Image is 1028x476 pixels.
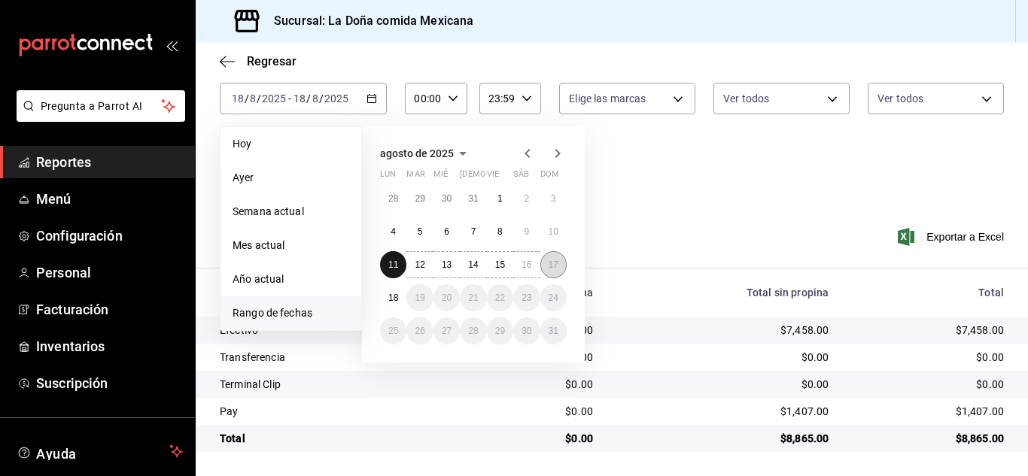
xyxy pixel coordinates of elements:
div: $0.00 [479,404,593,419]
span: Reportes [36,152,183,172]
span: Hoy [233,136,349,152]
span: Ver todos [723,91,769,106]
abbr: 31 de julio de 2025 [468,193,478,204]
span: Mes actual [233,238,349,253]
button: 29 de agosto de 2025 [487,317,513,344]
abbr: 24 de agosto de 2025 [549,293,558,303]
div: Total [853,287,1004,299]
abbr: 14 de agosto de 2025 [468,259,478,270]
abbr: miércoles [433,169,448,185]
span: Inventarios [36,336,183,356]
span: Pregunta a Parrot AI [41,99,162,114]
div: $8,865.00 [853,431,1004,446]
button: 21 de agosto de 2025 [460,284,486,311]
abbr: 6 de agosto de 2025 [444,226,449,237]
input: -- [249,92,257,105]
button: 14 de agosto de 2025 [460,251,486,278]
span: Menú [36,189,183,209]
div: $8,865.00 [617,431,829,446]
abbr: 25 de agosto de 2025 [388,326,398,336]
abbr: 29 de julio de 2025 [415,193,424,204]
button: 2 de agosto de 2025 [513,185,540,212]
button: open_drawer_menu [166,39,178,51]
button: 5 de agosto de 2025 [406,218,433,245]
button: 29 de julio de 2025 [406,185,433,212]
input: ---- [261,92,287,105]
abbr: sábado [513,169,529,185]
button: 10 de agosto de 2025 [540,218,567,245]
span: Personal [36,262,183,283]
a: Pregunta a Parrot AI [11,109,185,125]
button: 16 de agosto de 2025 [513,251,540,278]
abbr: 30 de julio de 2025 [442,193,452,204]
abbr: 4 de agosto de 2025 [391,226,396,237]
abbr: 17 de agosto de 2025 [549,259,558,270]
abbr: 26 de agosto de 2025 [415,326,424,336]
abbr: 23 de agosto de 2025 [522,293,531,303]
button: 23 de agosto de 2025 [513,284,540,311]
div: $0.00 [853,350,1004,365]
span: - [288,92,291,105]
abbr: 19 de agosto de 2025 [415,293,424,303]
button: Exportar a Excel [901,228,1004,246]
button: 18 de agosto de 2025 [380,284,406,311]
div: $0.00 [617,377,829,392]
span: Semana actual [233,204,349,220]
button: 24 de agosto de 2025 [540,284,567,311]
span: / [245,92,249,105]
div: $1,407.00 [853,404,1004,419]
abbr: 13 de agosto de 2025 [442,259,452,270]
abbr: 28 de agosto de 2025 [468,326,478,336]
div: $7,458.00 [853,323,1004,338]
abbr: lunes [380,169,396,185]
span: Ayuda [36,442,163,460]
div: $0.00 [479,431,593,446]
abbr: 27 de agosto de 2025 [442,326,452,336]
abbr: 20 de agosto de 2025 [442,293,452,303]
span: Ayer [233,170,349,186]
button: 20 de agosto de 2025 [433,284,460,311]
span: Suscripción [36,373,183,393]
div: Terminal Clip [220,377,455,392]
abbr: 3 de agosto de 2025 [551,193,556,204]
abbr: 5 de agosto de 2025 [418,226,423,237]
input: -- [231,92,245,105]
abbr: 30 de agosto de 2025 [522,326,531,336]
span: / [306,92,311,105]
button: 30 de agosto de 2025 [513,317,540,344]
abbr: 12 de agosto de 2025 [415,259,424,270]
abbr: 29 de agosto de 2025 [495,326,505,336]
abbr: viernes [487,169,499,185]
span: Regresar [247,54,297,68]
button: Regresar [220,54,297,68]
abbr: 21 de agosto de 2025 [468,293,478,303]
div: Total sin propina [617,287,829,299]
button: 19 de agosto de 2025 [406,284,433,311]
button: 28 de julio de 2025 [380,185,406,212]
abbr: 28 de julio de 2025 [388,193,398,204]
abbr: 11 de agosto de 2025 [388,259,398,270]
span: agosto de 2025 [380,147,454,159]
button: 7 de agosto de 2025 [460,218,486,245]
span: Año actual [233,271,349,287]
span: Ver todos [877,91,923,106]
button: 25 de agosto de 2025 [380,317,406,344]
div: $1,407.00 [617,404,829,419]
button: Pregunta a Parrot AI [17,90,185,122]
button: 13 de agosto de 2025 [433,251,460,278]
span: / [319,92,324,105]
div: Pay [220,404,455,419]
abbr: 22 de agosto de 2025 [495,293,505,303]
abbr: martes [406,169,424,185]
abbr: domingo [540,169,559,185]
button: 11 de agosto de 2025 [380,251,406,278]
span: Facturación [36,299,183,320]
abbr: 9 de agosto de 2025 [524,226,529,237]
button: 30 de julio de 2025 [433,185,460,212]
button: 22 de agosto de 2025 [487,284,513,311]
button: 6 de agosto de 2025 [433,218,460,245]
button: 8 de agosto de 2025 [487,218,513,245]
div: $7,458.00 [617,323,829,338]
abbr: 31 de agosto de 2025 [549,326,558,336]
